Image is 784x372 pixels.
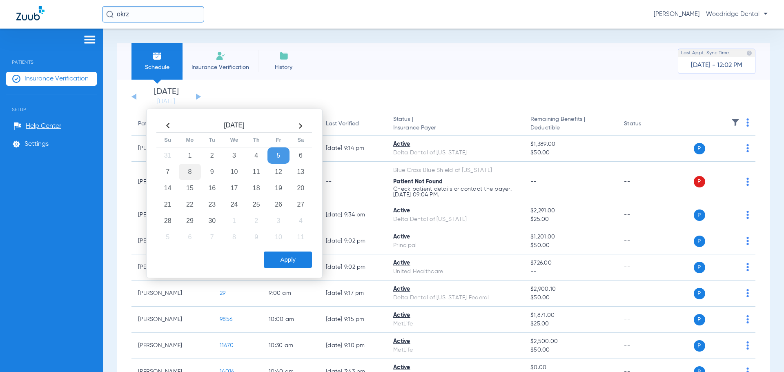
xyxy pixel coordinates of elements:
img: group-dot-blue.svg [746,178,749,186]
td: -- [319,162,387,202]
img: group-dot-blue.svg [746,315,749,323]
span: P [694,288,705,299]
img: group-dot-blue.svg [746,118,749,127]
img: group-dot-blue.svg [746,211,749,219]
th: Status | [387,113,524,136]
span: 9856 [220,316,232,322]
div: Delta Dental of [US_STATE] [393,149,517,157]
span: $1,201.00 [530,233,611,241]
div: Last Verified [326,120,359,128]
span: $50.00 [530,294,611,302]
th: Remaining Benefits | [524,113,617,136]
div: Patient Name [138,120,174,128]
td: [PERSON_NAME] [131,281,213,307]
span: Help Center [26,122,61,130]
img: filter.svg [731,118,739,127]
img: group-dot-blue.svg [746,144,749,152]
span: $50.00 [530,346,611,354]
span: Patients [6,47,97,65]
span: Insurance Verification [24,75,89,83]
span: $50.00 [530,241,611,250]
td: [DATE] 9:17 PM [319,281,387,307]
span: $0.00 [530,363,611,372]
span: Schedule [138,63,176,71]
a: Help Center [13,122,61,130]
span: [PERSON_NAME] - Woodridge Dental [654,10,768,18]
div: Delta Dental of [US_STATE] [393,215,517,224]
span: P [694,340,705,352]
img: group-dot-blue.svg [746,237,749,245]
img: group-dot-blue.svg [746,289,749,297]
img: last sync help info [746,50,752,56]
span: P [694,209,705,221]
span: Setup [6,94,97,112]
span: 29 [220,290,226,296]
img: Manual Insurance Verification [216,51,225,61]
div: Delta Dental of [US_STATE] Federal [393,294,517,302]
div: Active [393,311,517,320]
td: [DATE] 9:02 PM [319,254,387,281]
td: [DATE] 9:34 PM [319,202,387,228]
td: [DATE] 9:14 PM [319,136,387,162]
img: Search Icon [106,11,114,18]
div: United Healthcare [393,267,517,276]
span: -- [530,179,537,185]
td: -- [617,202,673,228]
div: Active [393,285,517,294]
div: Active [393,337,517,346]
img: group-dot-blue.svg [746,263,749,271]
th: [DATE] [179,119,290,133]
td: 10:00 AM [262,307,319,333]
span: $2,291.00 [530,207,611,215]
span: P [694,143,705,154]
div: MetLife [393,346,517,354]
div: Active [393,207,517,215]
td: -- [617,307,673,333]
div: Active [393,140,517,149]
div: Last Verified [326,120,380,128]
span: [DATE] - 12:02 PM [691,61,742,69]
div: Principal [393,241,517,250]
span: $25.00 [530,215,611,224]
button: Apply [264,252,312,268]
td: -- [617,228,673,254]
div: MetLife [393,320,517,328]
img: Schedule [152,51,162,61]
span: Insurance Verification [189,63,252,71]
img: Zuub Logo [16,6,45,20]
span: P [694,236,705,247]
span: $726.00 [530,259,611,267]
td: [DATE] 9:10 PM [319,333,387,359]
span: P [694,176,705,187]
span: Insurance Payer [393,124,517,132]
td: [PERSON_NAME] [131,307,213,333]
span: Last Appt. Sync Time: [681,49,730,57]
span: $1,389.00 [530,140,611,149]
input: Search for patients [102,6,204,22]
td: 9:00 AM [262,281,319,307]
td: -- [617,333,673,359]
span: P [694,262,705,273]
li: [DATE] [142,88,191,106]
div: Active [393,233,517,241]
td: -- [617,162,673,202]
span: $50.00 [530,149,611,157]
td: -- [617,254,673,281]
div: Patient Name [138,120,207,128]
img: hamburger-icon [83,35,96,45]
span: Patient Not Found [393,179,443,185]
span: $2,900.10 [530,285,611,294]
span: History [264,63,303,71]
span: P [694,314,705,325]
span: 11670 [220,343,234,348]
div: Blue Cross Blue Shield of [US_STATE] [393,166,517,175]
th: Status [617,113,673,136]
td: [PERSON_NAME] [131,333,213,359]
p: Check patient details or contact the payer. [DATE] 09:04 PM. [393,186,517,198]
span: $2,500.00 [530,337,611,346]
span: Settings [24,140,49,148]
td: [DATE] 9:02 PM [319,228,387,254]
td: -- [617,136,673,162]
span: $25.00 [530,320,611,328]
span: -- [530,267,611,276]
